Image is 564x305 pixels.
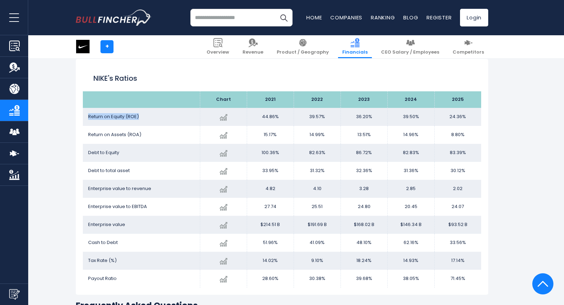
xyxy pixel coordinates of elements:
[294,126,341,144] td: 14.99%
[434,216,481,234] td: $93.52 B
[294,234,341,252] td: 41.09%
[330,14,362,21] a: Companies
[341,162,387,180] td: 32.36%
[306,14,322,21] a: Home
[434,162,481,180] td: 30.12%
[238,35,268,58] a: Revenue
[294,216,341,234] td: $191.69 B
[88,131,141,138] span: Return on Assets (ROA)
[93,73,471,84] h2: NIKE's Ratios
[247,234,294,252] td: 51.96%
[434,108,481,126] td: 24.36%
[387,162,434,180] td: 31.36%
[200,91,247,108] th: Chart
[387,144,434,162] td: 82.83%
[88,149,119,156] span: Debt to Equity
[341,234,387,252] td: 48.10%
[247,126,294,144] td: 15.17%
[294,270,341,288] td: 30.38%
[341,252,387,270] td: 18.24%
[371,14,395,21] a: Ranking
[247,91,294,108] th: 2021
[434,198,481,216] td: 24.07
[341,216,387,234] td: $168.02 B
[403,14,418,21] a: Blog
[88,113,139,120] span: Return on Equity (ROE)
[88,185,151,192] span: Enterprise value to revenue
[88,167,130,174] span: Debt to total asset
[88,203,147,210] span: Enterprise value to EBITDA
[387,216,434,234] td: $146.34 B
[294,252,341,270] td: 9.10%
[387,91,434,108] th: 2024
[247,162,294,180] td: 33.95%
[294,162,341,180] td: 31.32%
[247,180,294,198] td: 4.82
[448,35,488,58] a: Competitors
[202,35,233,58] a: Overview
[434,252,481,270] td: 17.14%
[100,40,114,53] a: +
[460,9,488,26] a: Login
[387,108,434,126] td: 39.50%
[247,270,294,288] td: 28.60%
[88,221,125,228] span: Enterprise value
[387,252,434,270] td: 14.93%
[341,180,387,198] td: 3.28
[434,180,481,198] td: 2.02
[341,108,387,126] td: 36.20%
[434,234,481,252] td: 33.56%
[88,275,117,282] span: Payout Ratio
[294,180,341,198] td: 4.10
[342,49,368,55] span: Financials
[341,144,387,162] td: 86.72%
[247,252,294,270] td: 14.02%
[275,9,293,26] button: Search
[338,35,372,58] a: Financials
[341,198,387,216] td: 24.80
[247,108,294,126] td: 44.86%
[387,198,434,216] td: 20.45
[277,49,329,55] span: Product / Geography
[207,49,229,55] span: Overview
[377,35,443,58] a: CEO Salary / Employees
[76,10,152,26] img: bullfincher logo
[387,270,434,288] td: 38.05%
[434,270,481,288] td: 71.45%
[453,49,484,55] span: Competitors
[427,14,452,21] a: Register
[294,91,341,108] th: 2022
[387,126,434,144] td: 14.96%
[88,239,118,246] span: Cash to Debt
[434,126,481,144] td: 8.80%
[341,270,387,288] td: 39.68%
[247,216,294,234] td: $214.51 B
[387,180,434,198] td: 2.85
[76,10,152,26] a: Go to homepage
[243,49,263,55] span: Revenue
[294,198,341,216] td: 25.51
[76,40,90,53] img: NKE logo
[434,91,481,108] th: 2025
[341,91,387,108] th: 2023
[272,35,333,58] a: Product / Geography
[294,144,341,162] td: 82.63%
[434,144,481,162] td: 83.39%
[387,234,434,252] td: 62.16%
[247,144,294,162] td: 100.36%
[247,198,294,216] td: 27.74
[341,126,387,144] td: 13.51%
[381,49,439,55] span: CEO Salary / Employees
[88,257,117,264] span: Tax Rate (%)
[294,108,341,126] td: 39.57%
